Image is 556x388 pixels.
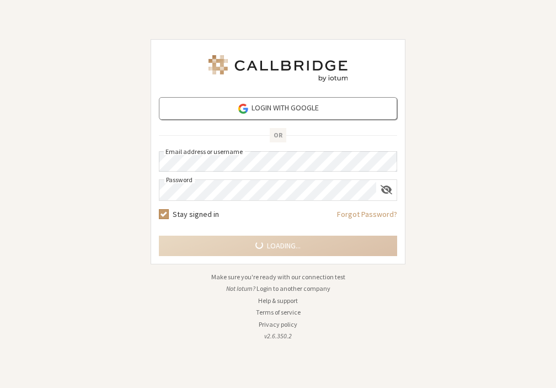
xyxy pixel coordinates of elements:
li: Not Iotum? [151,284,405,294]
button: Loading... [159,236,397,256]
input: Email address or username [159,151,397,172]
div: Show password [376,180,397,199]
li: v2.6.350.2 [151,331,405,341]
span: Loading... [267,240,301,252]
a: Help & support [258,296,298,305]
a: Make sure you're ready with our connection test [211,273,345,281]
input: Password [159,180,376,200]
a: Forgot Password? [337,209,397,228]
img: google-icon.png [237,103,249,115]
img: Iotum [206,55,350,82]
label: Stay signed in [173,209,219,220]
a: Privacy policy [259,320,297,328]
button: Login to another company [256,284,330,294]
span: OR [270,128,286,142]
a: Login with Google [159,97,397,120]
a: Terms of service [256,308,301,316]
